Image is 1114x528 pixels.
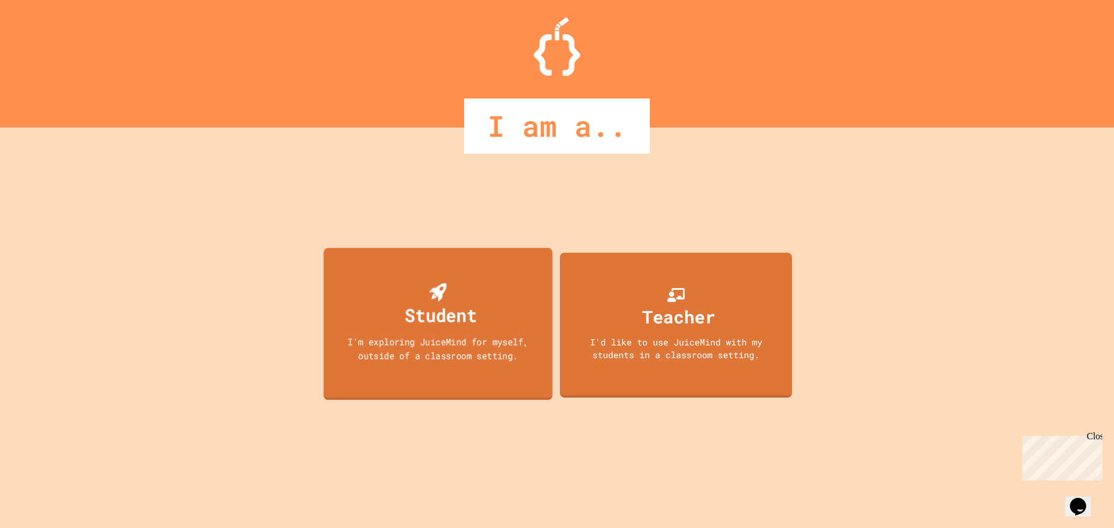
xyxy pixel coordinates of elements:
[5,5,80,74] div: Chat with us now!Close
[335,334,541,362] div: I'm exploring JuiceMind for myself, outside of a classroom setting.
[1065,482,1102,516] iframe: chat widget
[572,336,780,362] div: I'd like to use JuiceMind with my students in a classroom setting.
[642,304,715,330] div: Teacher
[534,17,580,76] img: Logo.svg
[405,301,477,329] div: Student
[464,99,650,154] div: I am a..
[1018,431,1102,480] iframe: chat widget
